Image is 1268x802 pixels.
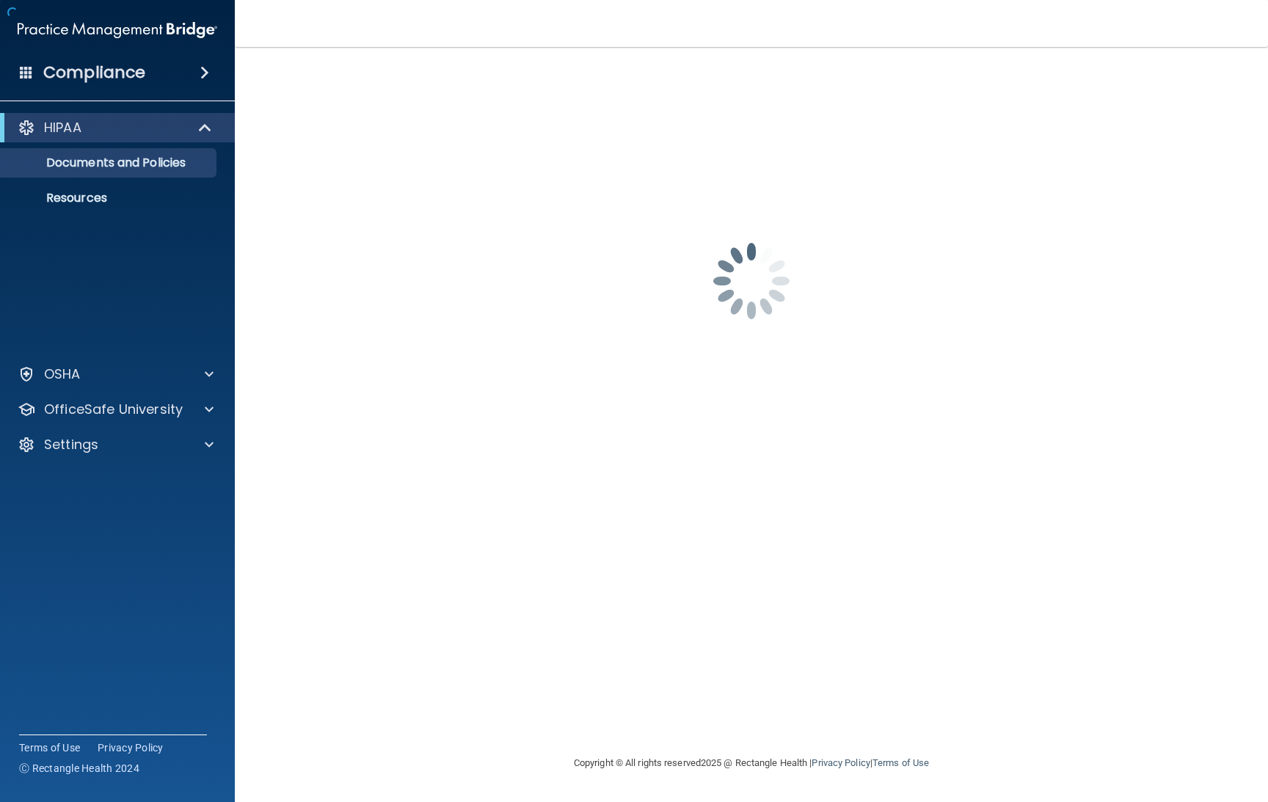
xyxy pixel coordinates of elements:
p: OfficeSafe University [44,401,183,418]
a: Privacy Policy [812,757,870,768]
p: Resources [10,191,210,205]
a: Privacy Policy [98,740,164,755]
a: Settings [18,436,214,453]
a: OSHA [18,365,214,383]
img: PMB logo [18,15,217,45]
p: HIPAA [44,119,81,136]
div: Copyright © All rights reserved 2025 @ Rectangle Health | | [484,740,1019,787]
p: Settings [44,436,98,453]
span: Ⓒ Rectangle Health 2024 [19,761,139,776]
a: Terms of Use [19,740,80,755]
a: HIPAA [18,119,213,136]
p: OSHA [44,365,81,383]
h4: Compliance [43,62,145,83]
p: Documents and Policies [10,156,210,170]
a: OfficeSafe University [18,401,214,418]
a: Terms of Use [872,757,929,768]
img: spinner.e123f6fc.gif [678,208,825,354]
